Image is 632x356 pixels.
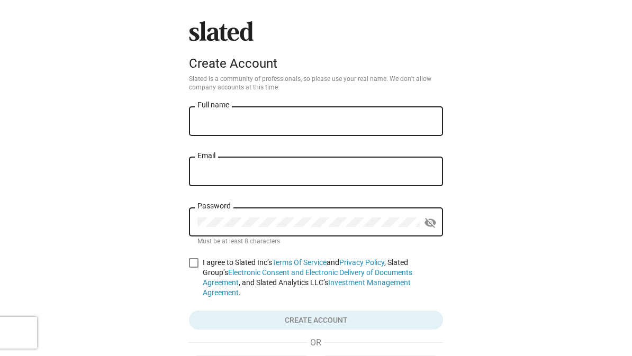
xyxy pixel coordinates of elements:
a: Terms Of Service [272,258,327,267]
mat-icon: visibility_off [424,215,437,231]
a: Privacy Policy [339,258,384,267]
div: Create Account [189,56,443,71]
p: Slated is a community of professionals, so please use your real name. We don’t allow company acco... [189,75,443,92]
a: Electronic Consent and Electronic Delivery of Documents Agreement [203,268,412,287]
sl-branding: Create Account [189,21,443,75]
mat-hint: Must be at least 8 characters [197,238,280,246]
span: I agree to Slated Inc’s and , Slated Group’s , and Slated Analytics LLC’s . [203,258,443,298]
button: Show password [420,212,441,233]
